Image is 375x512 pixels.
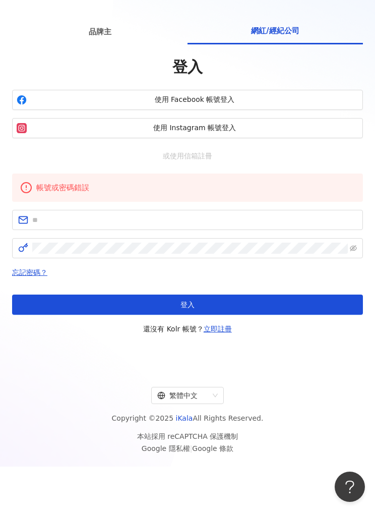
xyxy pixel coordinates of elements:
span: 或使用信箱註冊 [156,150,219,161]
button: 使用 Facebook 帳號登入 [12,90,363,110]
span: Copyright © 2025 All Rights Reserved. [112,412,264,424]
span: 本站採用 reCAPTCHA 保護機制 [137,430,238,454]
a: iKala [176,414,193,422]
a: Google 條款 [192,444,233,452]
a: 忘記密碼？ [12,268,47,276]
span: 登入 [172,58,203,76]
div: 帳號或密碼錯誤 [36,182,355,194]
button: 登入 [12,295,363,315]
span: 網紅/經紀公司 [251,25,299,37]
span: eye-invisible [350,245,357,252]
button: 使用 Instagram 帳號登入 [12,118,363,138]
span: 登入 [180,301,195,309]
span: | [190,444,193,452]
span: 還沒有 Kolr 帳號？ [143,323,232,335]
iframe: Help Scout Beacon - Open [335,472,365,502]
div: 繁體中文 [157,387,209,404]
span: 品牌主 [89,26,111,38]
span: 使用 Instagram 帳號登入 [31,123,358,133]
a: Google 隱私權 [142,444,190,452]
span: 使用 Facebook 帳號登入 [31,95,358,105]
a: 立即註冊 [204,325,232,333]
